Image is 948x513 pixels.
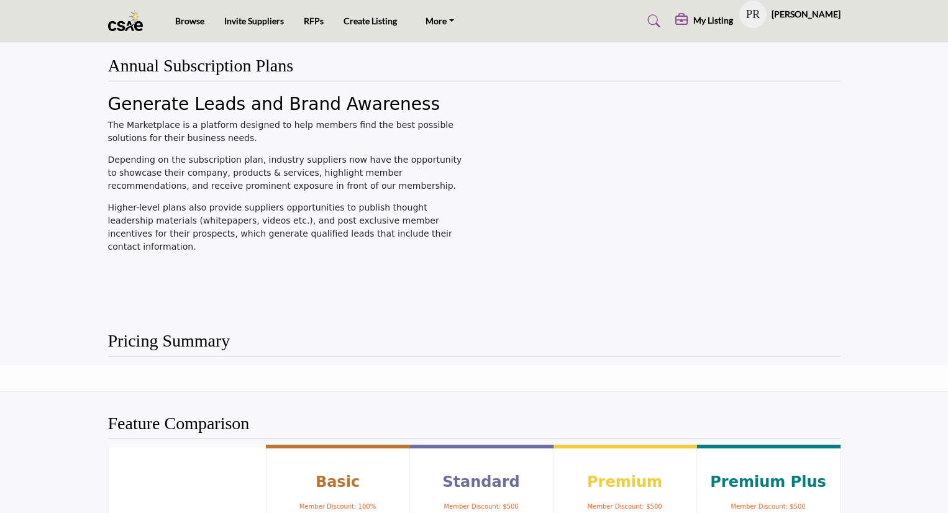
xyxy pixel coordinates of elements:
[636,11,668,31] a: Search
[442,473,519,491] b: Standard
[710,473,826,491] b: Premium Plus
[108,413,250,434] h2: Feature Comparison
[108,119,468,145] p: The Marketplace is a platform designed to help members find the best possible solutions for their...
[304,16,324,26] a: RFPs
[731,503,805,510] span: Member Discount: $500
[224,16,284,26] a: Invite Suppliers
[175,16,204,26] a: Browse
[417,12,463,30] a: More
[108,201,468,253] p: Higher-level plans also provide suppliers opportunities to publish thought leadership materials (...
[587,503,662,510] span: Member Discount: $500
[108,11,150,31] img: Site Logo
[299,503,376,510] span: Member Discount: 100%
[108,94,468,115] h2: Generate Leads and Brand Awareness
[587,473,662,491] b: Premium
[739,1,767,28] button: Show hide supplier dropdown
[344,16,397,26] a: Create Listing
[108,330,230,352] h2: Pricing Summary
[693,15,733,26] h5: My Listing
[772,8,841,20] h5: [PERSON_NAME]
[316,473,360,491] b: Basic
[108,55,294,76] h2: Annual Subscription Plans
[444,503,518,510] span: Member Discount: $500
[675,14,733,29] div: My Listing
[108,153,468,193] p: Depending on the subscription plan, industry suppliers now have the opportunity to showcase their...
